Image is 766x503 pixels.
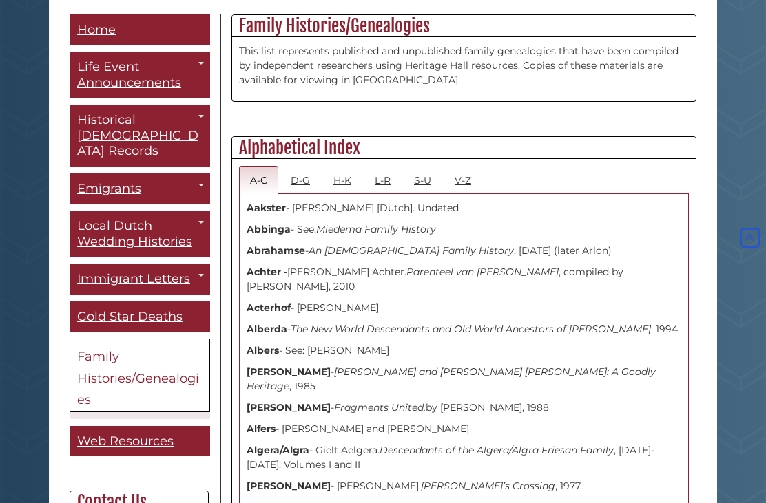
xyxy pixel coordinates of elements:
[334,401,426,414] i: Fragments United,
[77,181,141,196] span: Emigrants
[70,301,210,332] a: Gold Star Deaths
[406,266,559,278] i: Parenteel van [PERSON_NAME]
[232,137,696,159] h2: Alphabetical Index
[316,223,436,235] i: Miedema Family History
[380,444,614,456] i: Descendants of the Algera/Algra Friesan Family
[77,434,174,449] span: Web Resources
[403,166,442,194] a: S-U
[247,301,291,314] strong: Acterhof
[247,322,681,336] p: - , 1994
[70,173,210,204] a: Emigrants
[77,349,199,407] span: Family Histories/Genealogies
[247,201,681,215] p: - [PERSON_NAME] [Dutch]. Undated
[247,443,681,472] p: - Gielt Aelgera. , [DATE]-[DATE], Volumes I and II
[70,339,210,412] a: Family Histories/Genealogies
[322,166,362,194] a: H-K
[247,479,681,493] p: - [PERSON_NAME]. , 1977
[247,365,331,378] strong: [PERSON_NAME]
[247,444,309,456] strong: Algera/Algra
[232,15,696,37] h2: Family Histories/Genealogies
[444,166,482,194] a: V-Z
[421,480,555,492] i: [PERSON_NAME]’s Crossing
[280,166,321,194] a: D-G
[247,265,681,294] p: [PERSON_NAME] Achter. , compiled by [PERSON_NAME], 2010
[70,52,210,98] a: Life Event Announcements
[77,309,183,324] span: Gold Star Deaths
[309,244,514,257] i: An [DEMOGRAPHIC_DATA] Family History
[737,232,763,244] a: Back to Top
[291,323,651,335] i: The New World Descendants and Old World Ancestors of [PERSON_NAME]
[247,344,279,356] strong: Albers
[247,480,331,492] strong: [PERSON_NAME]
[247,422,276,435] strong: Alfers
[364,166,402,194] a: L-R
[77,22,116,37] span: Home
[239,166,278,194] a: A-C
[70,211,210,257] a: Local Dutch Wedding Histories
[247,202,286,214] strong: Aakster
[247,422,681,436] p: - [PERSON_NAME] and [PERSON_NAME]
[77,271,190,286] span: Immigrant Letters
[70,14,210,45] a: Home
[247,400,681,415] p: - by [PERSON_NAME], 1988
[247,401,331,414] strong: [PERSON_NAME]
[247,223,291,235] strong: Abbinga
[77,218,192,249] span: Local Dutch Wedding Histories
[70,426,210,457] a: Web Resources
[247,266,287,278] strong: Achter -
[247,222,681,237] p: - See:
[247,365,656,392] i: [PERSON_NAME] and [PERSON_NAME] [PERSON_NAME]: A Goodly Heritage
[247,343,681,358] p: - See: [PERSON_NAME]
[77,59,181,90] span: Life Event Announcements
[239,44,689,87] p: This list represents published and unpublished family genealogies that have been compiled by inde...
[77,112,198,158] span: Historical [DEMOGRAPHIC_DATA] Records
[247,323,287,335] strong: Alberda
[247,244,681,258] p: - , [DATE] (later Arlon)
[247,301,681,315] p: - [PERSON_NAME]
[70,105,210,167] a: Historical [DEMOGRAPHIC_DATA] Records
[70,264,210,295] a: Immigrant Letters
[247,365,681,394] p: - , 1985
[247,244,305,257] strong: Abrahamse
